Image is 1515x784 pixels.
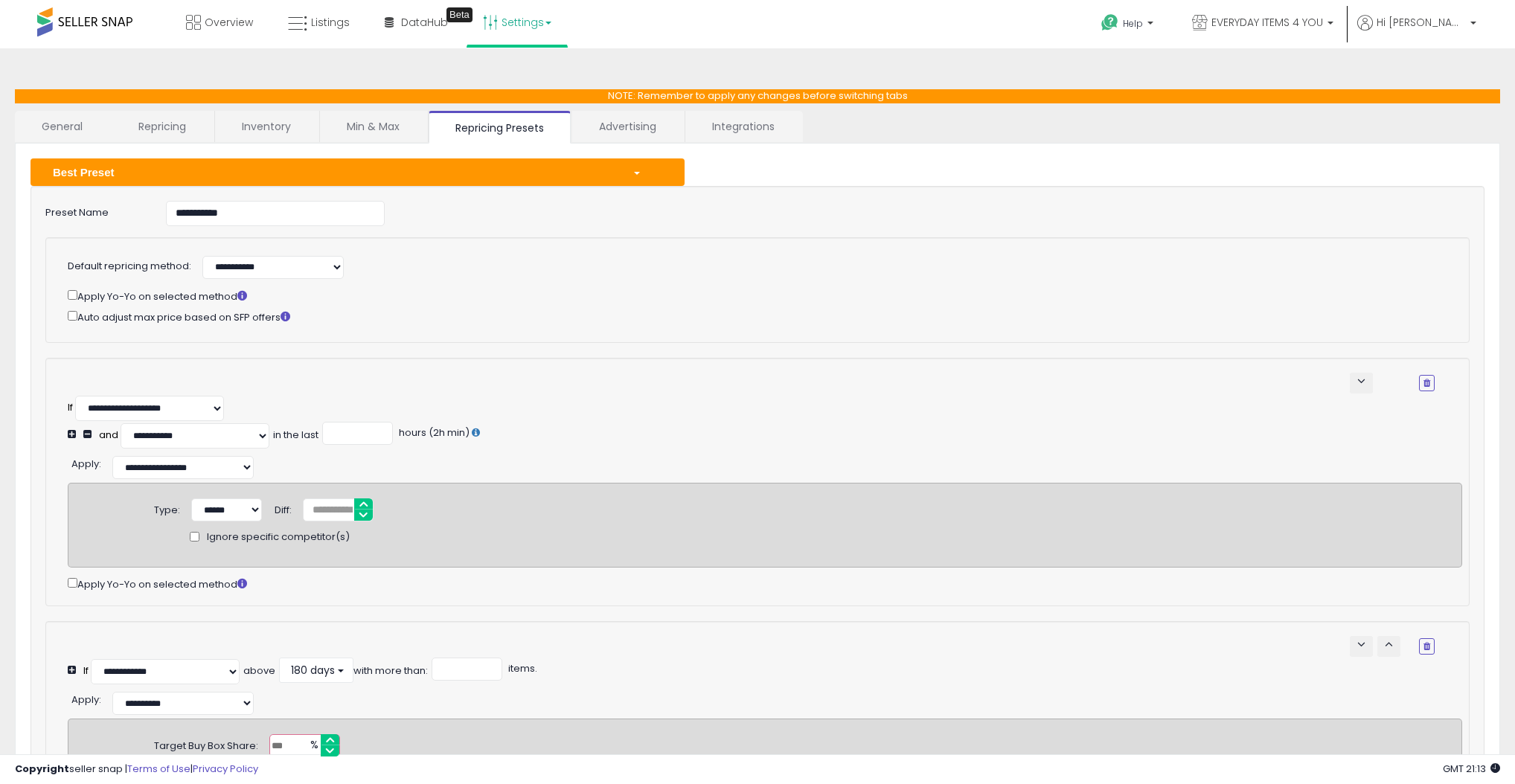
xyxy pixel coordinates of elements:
a: Terms of Use [127,762,190,776]
button: keyboard_arrow_up [1377,636,1400,657]
div: Target Buy Box Share: [154,734,258,754]
a: Hi [PERSON_NAME] [1357,15,1476,48]
span: Help [1123,17,1143,30]
span: items. [506,661,537,675]
span: Hi [PERSON_NAME] [1377,15,1466,30]
div: Apply Yo-Yo on selected method [68,575,1462,592]
a: Repricing Presets [429,111,571,144]
div: seller snap | | [15,762,258,777]
label: Default repricing method: [68,260,191,274]
span: Apply [71,457,99,471]
button: keyboard_arrow_down [1350,636,1373,657]
span: Overview [205,15,253,30]
div: : [71,688,101,707]
span: Listings [311,15,350,30]
div: Type: [154,498,180,518]
a: Integrations [685,111,801,142]
p: NOTE: Remember to apply any changes before switching tabs [15,89,1500,103]
strong: Copyright [15,762,69,776]
span: 2025-10-6 21:13 GMT [1443,762,1500,776]
div: with more than: [353,664,428,678]
span: keyboard_arrow_down [1354,374,1368,388]
span: EVERYDAY ITEMS 4 YOU [1211,15,1323,30]
i: Remove Condition [1423,642,1430,651]
a: Repricing [112,111,213,142]
div: Apply Yo-Yo on selected method [68,287,1435,304]
span: keyboard_arrow_down [1354,637,1368,652]
span: hours (2h min) [397,425,470,440]
a: Help [1089,2,1168,48]
span: Apply [71,693,99,707]
div: : [71,452,101,472]
div: in the last [273,428,318,443]
span: Ignore specific competitor(s) [207,530,350,544]
a: Advertising [572,111,683,142]
span: keyboard_arrow_up [1382,637,1396,652]
a: Min & Max [320,111,426,142]
a: Privacy Policy [193,762,258,776]
i: Get Help [1101,13,1119,32]
span: DataHub [401,15,448,30]
button: Best Preset [31,158,685,186]
div: Auto adjust max price based on SFP offers [68,308,1435,325]
button: keyboard_arrow_down [1350,373,1373,393]
button: 180 days [279,658,353,683]
i: Remove Condition [1423,379,1430,388]
div: above [243,664,275,678]
div: Best Preset [42,164,621,180]
span: % [301,735,325,757]
a: Inventory [215,111,318,142]
div: Tooltip anchor [446,7,473,22]
a: General [15,111,110,142]
label: Preset Name [34,201,155,220]
span: 180 days [289,663,335,678]
div: Diff: [275,498,292,518]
